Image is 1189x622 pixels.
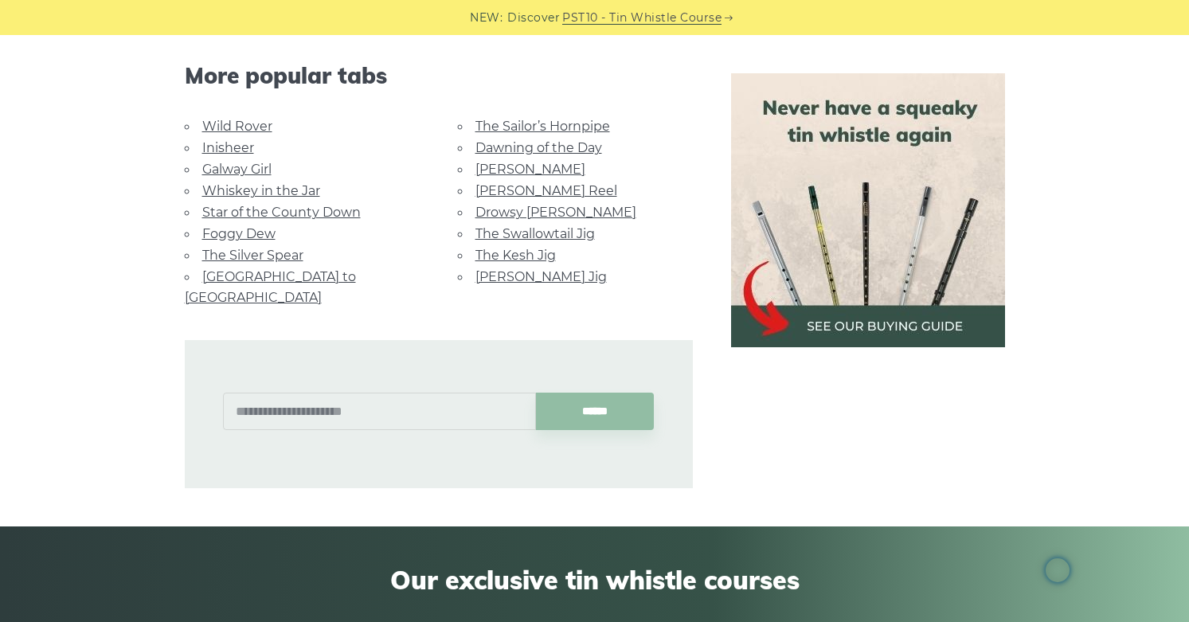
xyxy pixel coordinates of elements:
a: Foggy Dew [202,226,276,241]
a: Galway Girl [202,162,272,177]
a: [PERSON_NAME] Jig [475,269,607,284]
a: Star of the County Down [202,205,361,220]
span: NEW: [470,9,503,27]
a: The Swallowtail Jig [475,226,595,241]
a: Dawning of the Day [475,140,602,155]
a: Wild Rover [202,119,272,134]
a: Whiskey in the Jar [202,183,320,198]
a: [PERSON_NAME] Reel [475,183,617,198]
img: tin whistle buying guide [731,73,1005,347]
a: The Sailor’s Hornpipe [475,119,610,134]
a: Drowsy [PERSON_NAME] [475,205,636,220]
a: The Kesh Jig [475,248,556,263]
span: Discover [507,9,560,27]
span: More popular tabs [185,62,693,89]
a: PST10 - Tin Whistle Course [562,9,722,27]
a: [GEOGRAPHIC_DATA] to [GEOGRAPHIC_DATA] [185,269,356,305]
a: [PERSON_NAME] [475,162,585,177]
a: Inisheer [202,140,254,155]
a: The Silver Spear [202,248,303,263]
span: Our exclusive tin whistle courses [146,565,1044,595]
